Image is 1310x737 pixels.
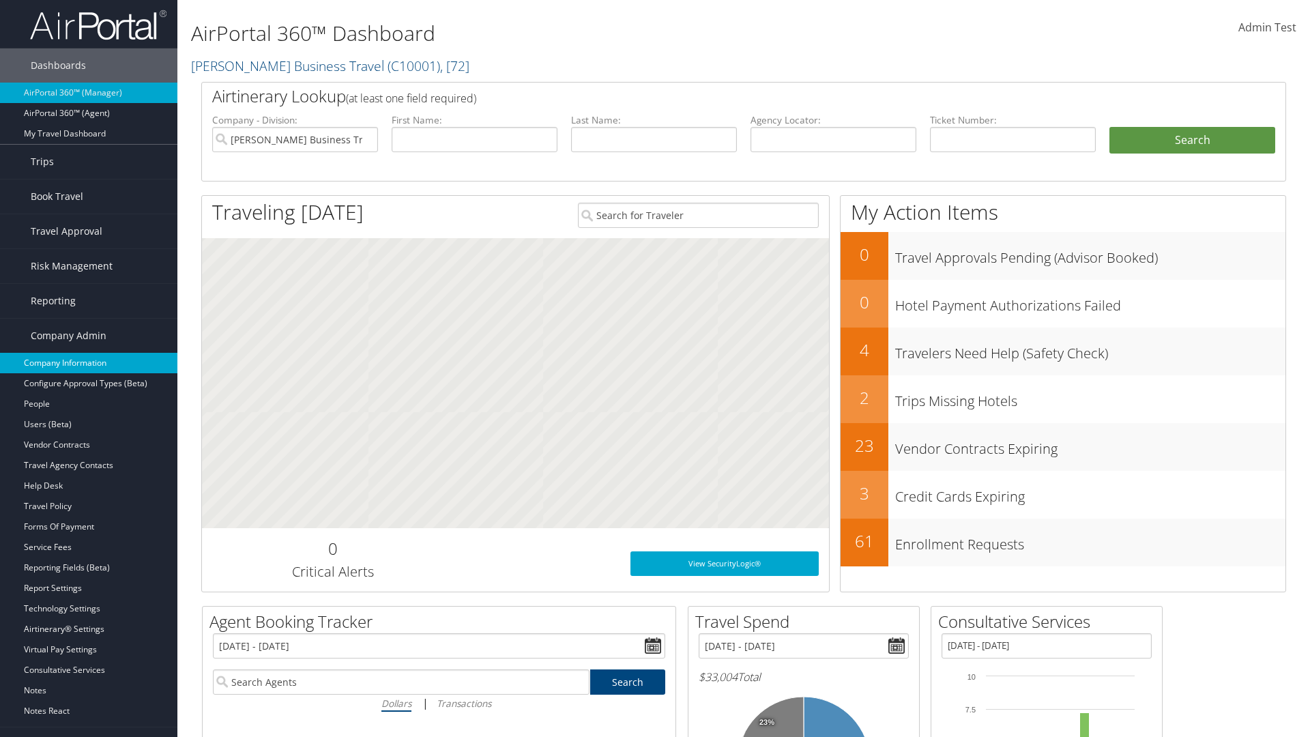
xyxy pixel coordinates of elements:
a: 61Enrollment Requests [841,519,1285,566]
h3: Trips Missing Hotels [895,385,1285,411]
label: Company - Division: [212,113,378,127]
a: 4Travelers Need Help (Safety Check) [841,328,1285,375]
div: | [213,695,665,712]
span: Trips [31,145,54,179]
h2: Agent Booking Tracker [209,610,675,633]
input: Search Agents [213,669,589,695]
h3: Critical Alerts [212,562,453,581]
h3: Travel Approvals Pending (Advisor Booked) [895,242,1285,268]
label: Last Name: [571,113,737,127]
img: airportal-logo.png [30,9,166,41]
h2: Travel Spend [695,610,919,633]
h2: 0 [841,291,888,314]
a: [PERSON_NAME] Business Travel [191,57,469,75]
h1: AirPortal 360™ Dashboard [191,19,928,48]
h2: 0 [212,537,453,560]
a: Admin Test [1238,7,1296,49]
tspan: 10 [967,673,976,681]
span: , [ 72 ] [440,57,469,75]
span: (at least one field required) [346,91,476,106]
h2: 2 [841,386,888,409]
span: Company Admin [31,319,106,353]
button: Search [1109,127,1275,154]
span: Dashboards [31,48,86,83]
h2: 23 [841,434,888,457]
h3: Enrollment Requests [895,528,1285,554]
h2: 3 [841,482,888,505]
tspan: 23% [759,719,774,727]
span: Travel Approval [31,214,102,248]
h2: 4 [841,338,888,362]
label: Agency Locator: [751,113,916,127]
h2: 61 [841,530,888,553]
a: 2Trips Missing Hotels [841,375,1285,423]
h3: Travelers Need Help (Safety Check) [895,337,1285,363]
h2: Consultative Services [938,610,1162,633]
span: ( C10001 ) [388,57,440,75]
a: View SecurityLogic® [630,551,819,576]
input: Search for Traveler [578,203,819,228]
label: Ticket Number: [930,113,1096,127]
span: $33,004 [699,669,738,684]
h6: Total [699,669,909,684]
span: Reporting [31,284,76,318]
label: First Name: [392,113,557,127]
i: Transactions [437,697,491,710]
a: 0Travel Approvals Pending (Advisor Booked) [841,232,1285,280]
a: Search [590,669,666,695]
h3: Credit Cards Expiring [895,480,1285,506]
h2: 0 [841,243,888,266]
tspan: 7.5 [965,706,976,714]
h2: Airtinerary Lookup [212,85,1185,108]
h1: My Action Items [841,198,1285,227]
span: Risk Management [31,249,113,283]
a: 3Credit Cards Expiring [841,471,1285,519]
i: Dollars [381,697,411,710]
h1: Traveling [DATE] [212,198,364,227]
h3: Vendor Contracts Expiring [895,433,1285,459]
h3: Hotel Payment Authorizations Failed [895,289,1285,315]
span: Book Travel [31,179,83,214]
a: 23Vendor Contracts Expiring [841,423,1285,471]
span: Admin Test [1238,20,1296,35]
a: 0Hotel Payment Authorizations Failed [841,280,1285,328]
